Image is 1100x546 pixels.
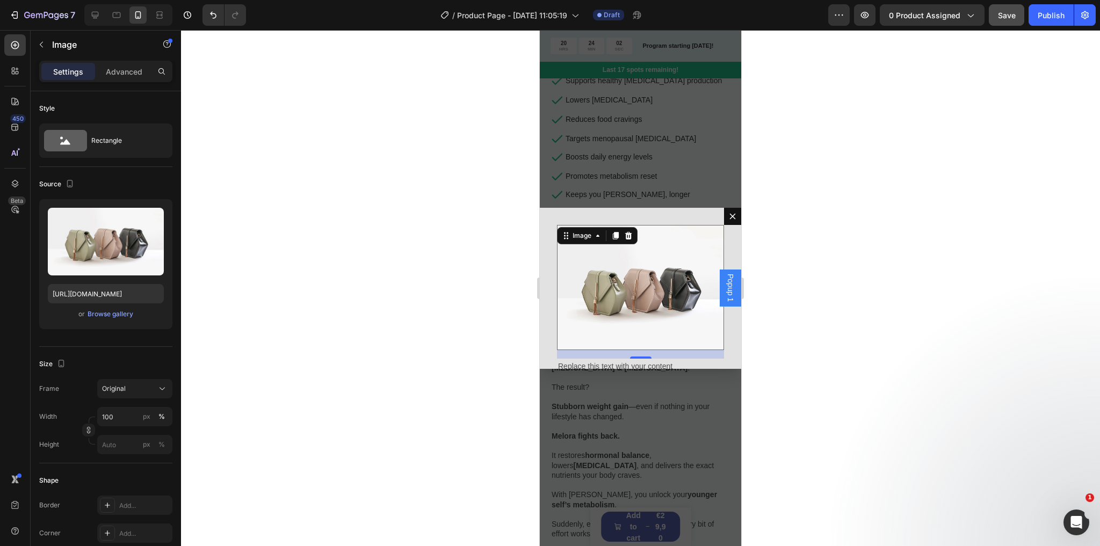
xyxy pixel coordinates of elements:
[10,114,26,123] div: 450
[1029,4,1074,26] button: Publish
[39,476,59,485] div: Shape
[97,379,172,398] button: Original
[48,208,164,275] img: preview-image
[155,410,168,423] button: px
[1038,10,1065,21] div: Publish
[158,412,165,421] div: %
[155,438,168,451] button: px
[106,66,142,77] p: Advanced
[39,500,60,510] div: Border
[91,128,157,153] div: Rectangle
[540,30,741,546] iframe: Design area
[1063,509,1089,535] iframe: Intercom live chat
[140,410,153,423] button: %
[4,4,80,26] button: 7
[140,438,153,451] button: %
[97,407,172,426] input: px%
[52,38,143,51] p: Image
[87,309,134,319] button: Browse gallery
[70,9,75,21] p: 7
[604,10,620,20] span: Draft
[102,384,126,394] span: Original
[998,11,1016,20] span: Save
[457,10,567,21] span: Product Page - [DATE] 11:05:19
[39,357,68,372] div: Size
[88,309,133,319] div: Browse gallery
[39,177,76,192] div: Source
[39,412,57,421] label: Width
[119,529,170,538] div: Add...
[97,435,172,454] input: px%
[1085,493,1094,502] span: 1
[39,384,59,394] label: Frame
[119,501,170,511] div: Add...
[39,104,55,113] div: Style
[880,4,985,26] button: 0 product assigned
[53,66,83,77] p: Settings
[452,10,455,21] span: /
[39,440,59,449] label: Height
[143,412,150,421] div: px
[889,10,960,21] span: 0 product assigned
[143,440,150,449] div: px
[48,284,164,303] input: https://example.com/image.jpg
[202,4,246,26] div: Undo/Redo
[989,4,1024,26] button: Save
[39,528,61,538] div: Corner
[8,196,26,205] div: Beta
[78,308,85,321] span: or
[158,440,165,449] div: %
